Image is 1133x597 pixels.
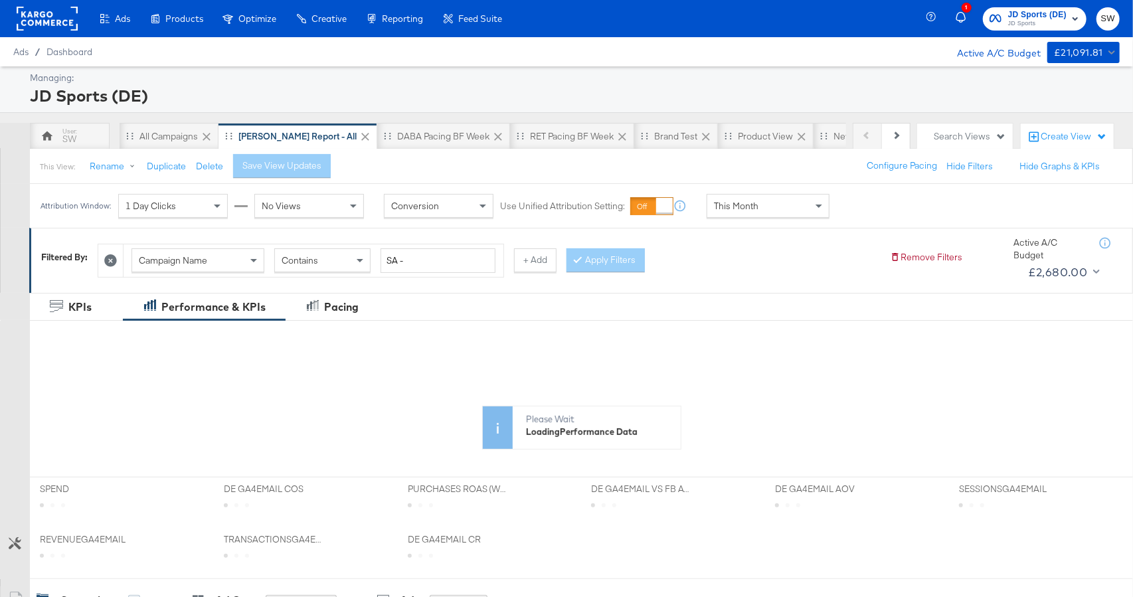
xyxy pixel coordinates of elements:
[1013,236,1087,261] div: Active A/C Budget
[262,200,301,212] span: No Views
[40,161,75,172] div: This View:
[654,130,697,143] div: Brand test
[857,154,946,178] button: Configure Pacing
[1047,42,1120,63] button: £21,091.81
[1028,262,1088,282] div: £2,680.00
[641,132,648,139] div: Drag to reorder tab
[324,299,359,315] div: Pacing
[946,160,993,173] button: Hide Filters
[397,130,489,143] div: DABA Pacing BF Week
[165,13,203,24] span: Products
[1054,44,1103,61] div: £21,091.81
[196,160,223,173] button: Delete
[514,248,557,272] button: + Add
[382,13,423,24] span: Reporting
[126,132,133,139] div: Drag to reorder tab
[30,84,1116,107] div: JD Sports (DE)
[126,200,176,212] span: 1 Day Clicks
[13,46,29,57] span: Ads
[147,160,186,173] button: Duplicate
[714,200,758,212] span: This Month
[738,130,793,143] div: Product View
[934,130,1006,143] div: Search Views
[983,7,1087,31] button: JD Sports (DE)JD Sports
[282,254,318,266] span: Contains
[820,132,828,139] div: Drag to reorder tab
[1019,160,1100,173] button: Hide Graphs & KPIs
[30,72,1116,84] div: Managing:
[725,132,732,139] div: Drag to reorder tab
[962,3,972,13] div: 1
[1008,8,1067,22] span: JD Sports (DE)
[161,299,266,315] div: Performance & KPIs
[1102,11,1114,27] span: SW
[46,46,92,57] a: Dashboard
[238,130,357,143] div: [PERSON_NAME] Report - All
[458,13,502,24] span: Feed Suite
[139,130,198,143] div: All Campaigns
[1008,19,1067,29] span: JD Sports
[238,13,276,24] span: Optimize
[62,133,76,145] div: SW
[68,299,92,315] div: KPIs
[384,132,391,139] div: Drag to reorder tab
[29,46,46,57] span: /
[943,42,1041,62] div: Active A/C Budget
[517,132,524,139] div: Drag to reorder tab
[381,248,495,273] input: Enter a search term
[833,130,875,143] div: New View
[530,130,614,143] div: RET Pacing BF Week
[139,254,207,266] span: Campaign Name
[41,251,88,264] div: Filtered By:
[311,13,347,24] span: Creative
[890,251,962,264] button: Remove Filters
[954,6,976,32] button: 1
[115,13,130,24] span: Ads
[225,132,232,139] div: Drag to reorder tab
[500,200,625,213] label: Use Unified Attribution Setting:
[80,155,149,179] button: Rename
[391,200,439,212] span: Conversion
[40,201,112,211] div: Attribution Window:
[1023,262,1102,283] button: £2,680.00
[1096,7,1120,31] button: SW
[1041,130,1107,143] div: Create View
